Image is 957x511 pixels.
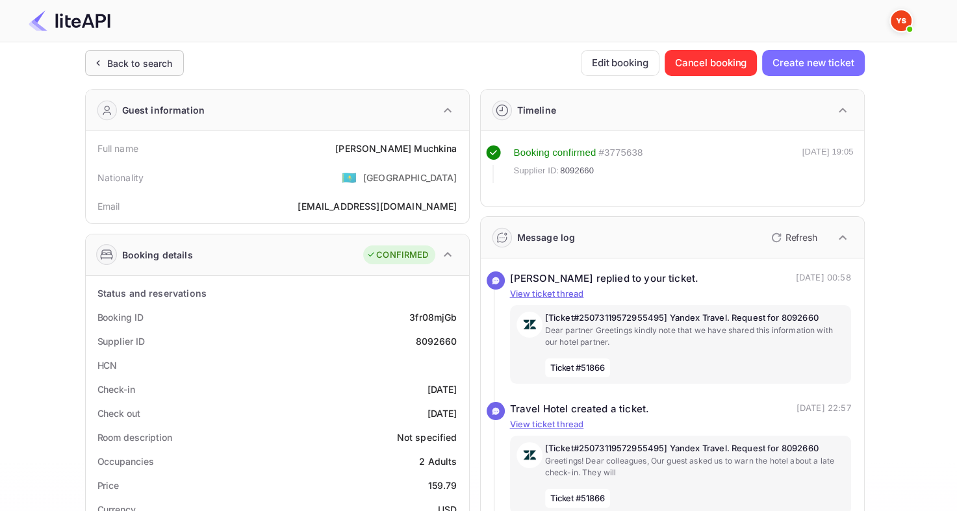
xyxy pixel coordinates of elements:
[397,430,457,444] div: Not specified
[335,142,457,155] div: [PERSON_NAME] Muchkina
[97,142,138,155] div: Full name
[363,171,457,184] div: [GEOGRAPHIC_DATA]
[510,418,851,431] p: View ticket thread
[581,50,659,76] button: Edit booking
[517,231,576,244] div: Message log
[517,442,542,468] img: AwvSTEc2VUhQAAAAAElFTkSuQmCC
[545,358,611,378] span: Ticket #51866
[97,199,120,213] div: Email
[97,171,144,184] div: Nationality
[29,10,110,31] img: LiteAPI Logo
[122,103,205,117] div: Guest information
[427,382,457,396] div: [DATE]
[796,271,851,286] p: [DATE] 00:58
[665,50,758,76] button: Cancel booking
[97,334,145,348] div: Supplier ID
[545,312,845,325] p: [Ticket#25073119572955495] Yandex Travel. Request for 8092660
[298,199,457,213] div: [EMAIL_ADDRESS][DOMAIN_NAME]
[762,50,864,76] button: Create new ticket
[785,231,817,244] p: Refresh
[97,430,172,444] div: Room description
[763,227,823,248] button: Refresh
[510,402,650,417] div: Travel Hotel created a ticket.
[545,489,611,508] span: Ticket #51866
[514,164,559,177] span: Supplier ID:
[517,103,556,117] div: Timeline
[97,479,120,492] div: Price
[415,334,457,348] div: 8092660
[427,406,457,420] div: [DATE]
[97,286,207,300] div: Status and reservations
[802,145,854,183] div: [DATE] 19:05
[122,248,193,262] div: Booking details
[510,271,699,286] div: [PERSON_NAME] replied to your ticket.
[545,455,845,479] p: Greetings! Dear colleagues, Our guest asked us to warn the hotel about a late check-in. They will
[891,10,912,31] img: Yandex Support
[342,166,357,189] span: United States
[409,310,457,324] div: 3fr08mjGb
[514,145,596,160] div: Booking confirmed
[428,479,457,492] div: 159.79
[560,164,594,177] span: 8092660
[97,310,144,324] div: Booking ID
[366,249,428,262] div: CONFIRMED
[97,455,154,468] div: Occupancies
[545,442,845,455] p: [Ticket#25073119572955495] Yandex Travel. Request for 8092660
[97,358,118,372] div: HCN
[797,402,851,417] p: [DATE] 22:57
[510,288,851,301] p: View ticket thread
[419,455,457,468] div: 2 Adults
[107,56,173,70] div: Back to search
[545,325,845,348] p: Dear partner Greetings kindly note that we have shared this information with our hotel partner.
[97,382,135,396] div: Check-in
[97,406,140,420] div: Check out
[598,145,643,160] div: # 3775638
[517,312,542,338] img: AwvSTEc2VUhQAAAAAElFTkSuQmCC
